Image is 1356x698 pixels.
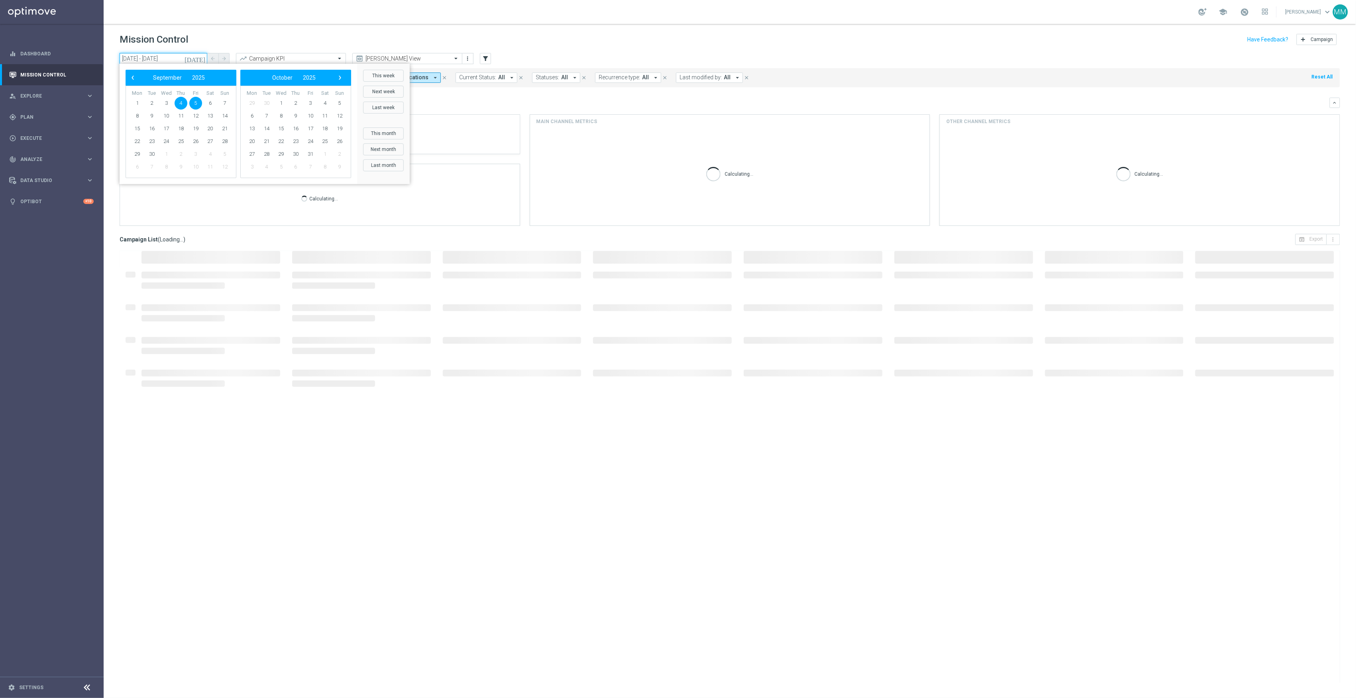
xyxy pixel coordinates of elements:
a: Settings [19,685,43,690]
span: › [335,73,345,83]
span: 2 [175,148,187,161]
div: MM [1333,4,1348,20]
button: arrow_forward [218,53,230,64]
button: [DATE] [183,53,207,65]
button: This week [363,70,404,82]
span: 6 [204,97,216,110]
span: 23 [289,135,302,148]
span: 15 [275,122,287,135]
button: lightbulb Optibot +10 [9,198,94,205]
span: 4 [260,161,273,173]
th: weekday [203,90,218,97]
i: trending_up [239,55,247,63]
span: 11 [175,110,187,122]
p: Calculating... [725,170,753,177]
button: more_vert [464,54,472,63]
button: Next week [363,86,404,98]
ng-select: Campaign KPI [236,53,346,64]
i: keyboard_arrow_right [86,155,94,163]
span: Execute [20,136,86,141]
th: weekday [303,90,318,97]
th: weekday [130,90,145,97]
th: weekday [289,90,303,97]
h1: Mission Control [120,34,188,45]
div: Plan [9,114,86,121]
i: person_search [9,92,16,100]
i: track_changes [9,156,16,163]
span: Current Status: [459,74,496,81]
span: 14 [260,122,273,135]
span: Plan [20,115,86,120]
a: Optibot [20,191,83,212]
a: Mission Control [20,64,94,85]
span: 22 [131,135,143,148]
span: 9 [145,110,158,122]
span: 7 [218,97,231,110]
i: add [1300,36,1307,43]
ng-select: Mary Push View [352,53,462,64]
i: [DATE] [185,55,206,62]
button: Reset All [1311,73,1334,81]
span: 8 [318,161,331,173]
span: 12 [218,161,231,173]
span: 14 [218,110,231,122]
div: Dashboard [9,43,94,64]
i: more_vert [465,55,471,62]
span: 1 [275,97,287,110]
button: September [148,73,187,83]
p: Calculating... [1135,170,1163,177]
button: Mission Control [9,72,94,78]
span: All [561,74,568,81]
i: keyboard_arrow_right [86,92,94,100]
span: 11 [318,110,331,122]
span: September [153,75,182,81]
span: Analyze [20,157,86,162]
span: 13 [246,122,258,135]
th: weekday [274,90,289,97]
input: Have Feedback? [1248,37,1289,42]
span: keyboard_arrow_down [1323,8,1332,16]
span: 2 [145,97,158,110]
span: 16 [145,122,158,135]
span: 17 [160,122,173,135]
i: keyboard_arrow_right [86,176,94,184]
div: equalizer Dashboard [9,51,94,57]
span: 2 [333,148,346,161]
span: 27 [204,135,216,148]
button: open_in_browser Export [1295,234,1327,245]
span: 28 [218,135,231,148]
button: This month [363,127,404,139]
button: close [517,73,525,82]
span: 31 [304,148,317,161]
span: 17 [304,122,317,135]
i: arrow_drop_down [432,74,439,81]
span: 6 [131,161,143,173]
i: filter_alt [482,55,489,62]
span: 3 [246,161,258,173]
span: All [724,74,731,81]
button: Last modified by: All arrow_drop_down [676,73,743,83]
i: lightbulb [9,198,16,205]
i: keyboard_arrow_right [86,134,94,142]
span: 9 [289,110,302,122]
div: gps_fixed Plan keyboard_arrow_right [9,114,94,120]
button: 2025 [187,73,210,83]
bs-daterangepicker-container: calendar [120,64,410,184]
span: 23 [145,135,158,148]
span: 30 [289,148,302,161]
span: 29 [246,97,258,110]
span: 10 [304,110,317,122]
div: +10 [83,199,94,204]
button: add Campaign [1297,34,1337,45]
span: ‹ [128,73,138,83]
span: 20 [246,135,258,148]
span: All [642,74,649,81]
span: 25 [318,135,331,148]
span: 30 [145,148,158,161]
span: 21 [218,122,231,135]
multiple-options-button: Export to CSV [1295,236,1340,242]
span: 19 [189,122,202,135]
i: gps_fixed [9,114,16,121]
